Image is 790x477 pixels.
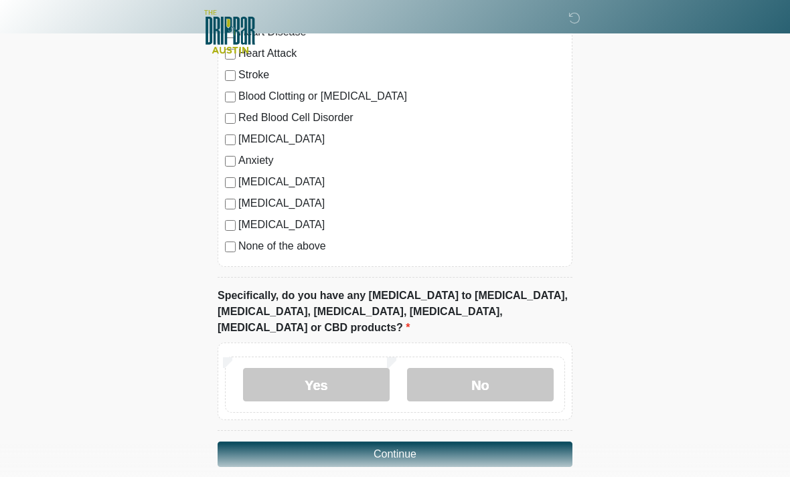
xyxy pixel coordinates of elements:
label: [MEDICAL_DATA] [238,174,565,190]
input: Stroke [225,70,236,81]
label: Specifically, do you have any [MEDICAL_DATA] to [MEDICAL_DATA], [MEDICAL_DATA], [MEDICAL_DATA], [... [218,288,572,336]
button: Continue [218,442,572,467]
input: None of the above [225,242,236,252]
input: [MEDICAL_DATA] [225,134,236,145]
label: No [407,368,554,401]
label: Blood Clotting or [MEDICAL_DATA] [238,88,565,104]
label: Yes [243,368,390,401]
input: Anxiety [225,156,236,167]
input: Red Blood Cell Disorder [225,113,236,124]
input: Blood Clotting or [MEDICAL_DATA] [225,92,236,102]
input: [MEDICAL_DATA] [225,220,236,231]
label: [MEDICAL_DATA] [238,131,565,147]
label: [MEDICAL_DATA] [238,195,565,211]
img: The DRIPBaR - Austin The Domain Logo [204,10,255,54]
input: [MEDICAL_DATA] [225,199,236,209]
label: Red Blood Cell Disorder [238,110,565,126]
input: [MEDICAL_DATA] [225,177,236,188]
label: [MEDICAL_DATA] [238,217,565,233]
label: Anxiety [238,153,565,169]
label: Stroke [238,67,565,83]
label: None of the above [238,238,565,254]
